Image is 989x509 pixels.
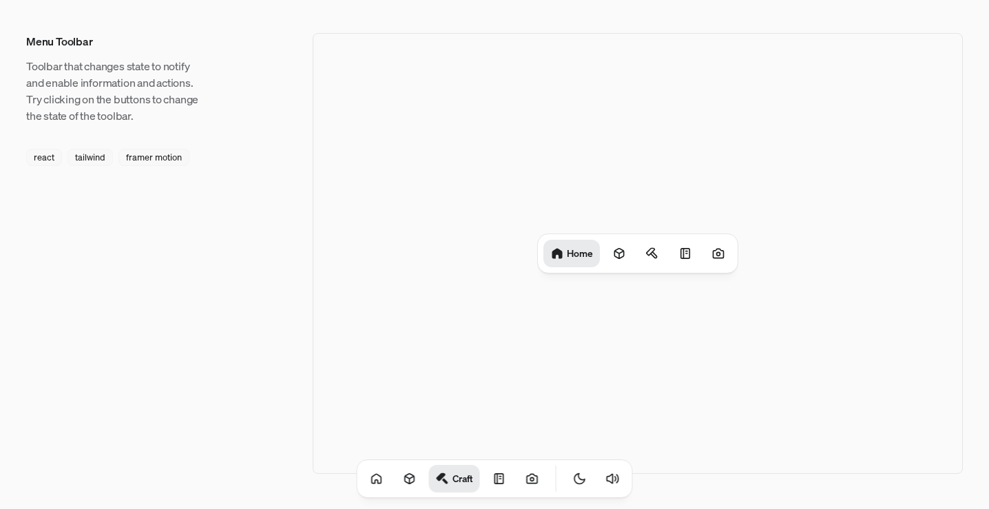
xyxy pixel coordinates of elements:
[452,472,473,485] h1: Craft
[567,247,593,260] h1: Home
[26,33,202,50] h3: Menu Toolbar
[67,149,113,166] div: tailwind
[26,58,202,124] p: Toolbar that changes state to notify and enable information and actions. Try clicking on the butt...
[429,465,480,492] a: Craft
[566,465,594,492] button: Toggle Theme
[118,149,189,166] div: framer motion
[26,149,62,166] div: react
[599,465,627,492] button: Toggle Audio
